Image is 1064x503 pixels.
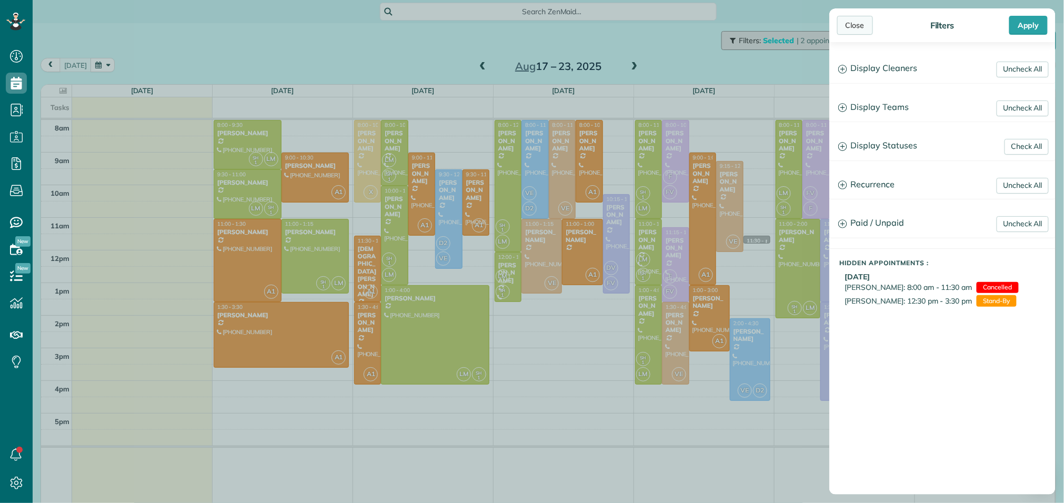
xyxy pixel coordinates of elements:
[997,62,1049,77] a: Uncheck All
[837,16,873,35] div: Close
[997,178,1049,194] a: Uncheck All
[830,210,1055,237] a: Paid / Unpaid
[840,259,1056,266] h5: Hidden Appointments :
[830,172,1055,198] a: Recurrence
[830,55,1055,82] a: Display Cleaners
[845,296,972,306] span: [PERSON_NAME]: 12:30 pm - 3:30 pm
[1009,16,1048,35] div: Apply
[845,282,972,293] span: [PERSON_NAME]: 8:00 am - 11:30 am
[977,295,1017,307] span: Stand-By
[927,20,958,31] div: Filters
[997,216,1049,232] a: Uncheck All
[977,282,1019,294] span: Cancelled
[830,94,1055,121] a: Display Teams
[845,272,870,281] b: [DATE]
[15,236,31,247] span: New
[830,133,1055,159] a: Display Statuses
[997,100,1049,116] a: Uncheck All
[1005,139,1049,155] a: Check All
[15,263,31,274] span: New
